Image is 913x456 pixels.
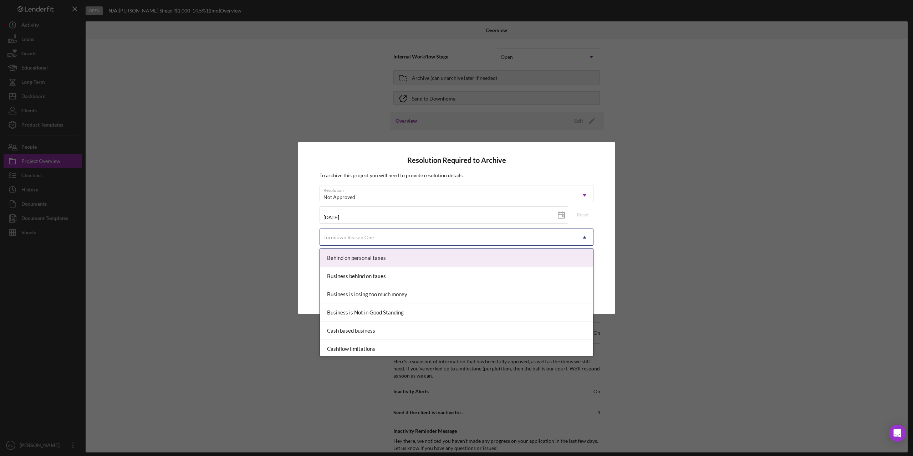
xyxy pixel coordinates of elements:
button: Reset [572,209,593,220]
div: Business behind on taxes [320,267,593,285]
h4: Resolution Required to Archive [320,156,593,164]
div: Behind on personal taxes [320,249,593,267]
div: Not Approved [323,194,355,200]
div: Cash based business [320,322,593,340]
div: Business is losing too much money [320,285,593,303]
div: Business is Not in Good Standing [320,303,593,322]
div: Reset [577,209,589,220]
div: Turndown Reason One [323,235,374,240]
div: Open Intercom Messenger [889,425,906,442]
div: Cashflow limitations [320,340,593,358]
p: To archive this project you will need to provide resolution details. [320,171,593,179]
